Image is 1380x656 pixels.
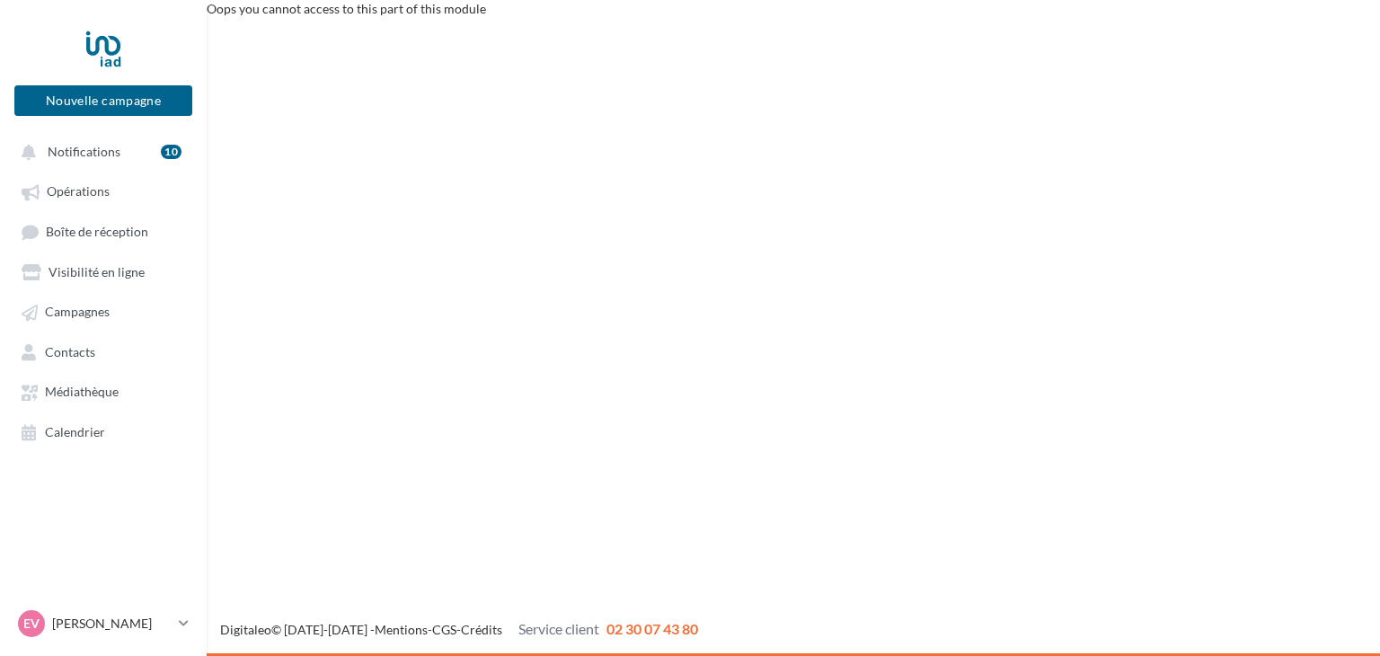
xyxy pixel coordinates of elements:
span: Opérations [47,184,110,199]
span: Oops you cannot access to this part of this module [207,1,486,16]
span: Boîte de réception [46,224,148,239]
button: Notifications 10 [11,135,189,167]
a: Mentions [375,622,428,637]
span: Campagnes [45,305,110,320]
a: CGS [432,622,456,637]
a: Digitaleo [220,622,271,637]
span: Notifications [48,144,120,159]
a: Opérations [11,174,196,207]
a: Contacts [11,335,196,368]
span: 02 30 07 43 80 [606,620,698,637]
a: Calendrier [11,415,196,448]
div: 10 [161,145,181,159]
a: EV [PERSON_NAME] [14,607,192,641]
span: Calendrier [45,424,105,439]
a: Visibilité en ligne [11,255,196,288]
span: Visibilité en ligne [49,264,145,279]
span: Médiathèque [45,385,119,400]
a: Campagnes [11,295,196,327]
a: Crédits [461,622,502,637]
a: Médiathèque [11,375,196,407]
span: © [DATE]-[DATE] - - - [220,622,698,637]
span: Contacts [45,344,95,359]
a: Boîte de réception [11,215,196,248]
button: Nouvelle campagne [14,85,192,116]
span: Service client [518,620,599,637]
p: [PERSON_NAME] [52,615,172,633]
span: EV [23,615,40,633]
